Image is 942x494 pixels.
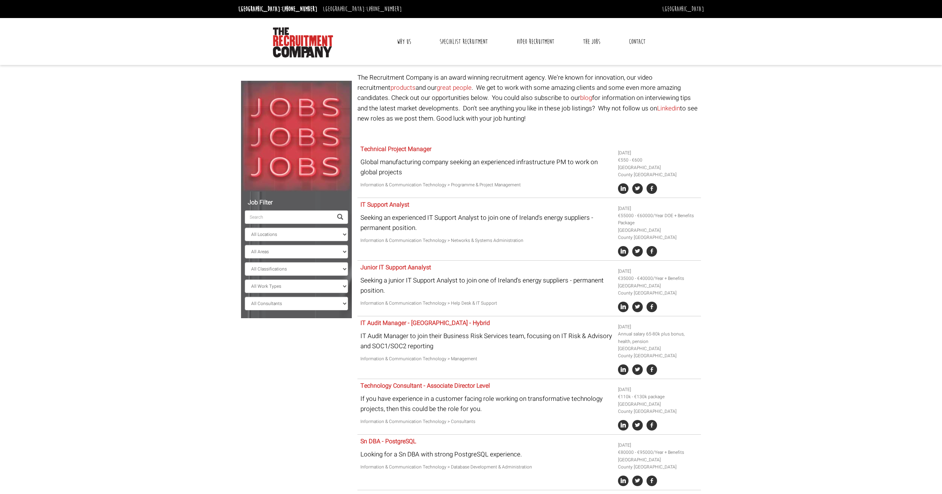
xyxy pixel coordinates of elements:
[618,401,698,415] li: [GEOGRAPHIC_DATA] County [GEOGRAPHIC_DATA]
[580,93,592,103] a: blog
[390,83,416,92] a: products
[618,456,698,471] li: [GEOGRAPHIC_DATA] County [GEOGRAPHIC_DATA]
[434,32,493,51] a: Specialist Recruitment
[360,263,431,272] a: Junior IT Support Aanalyst
[245,199,348,206] h5: Job Filter
[360,331,612,351] p: IT Audit Manager to join their Business Risk Services team, focusing on IT Risk & Advisory and SO...
[618,345,698,360] li: [GEOGRAPHIC_DATA] County [GEOGRAPHIC_DATA]
[282,5,317,13] a: [PHONE_NUMBER]
[511,32,560,51] a: Video Recruitment
[360,355,612,363] p: Information & Communication Technology > Management
[618,323,698,331] li: [DATE]
[577,32,606,51] a: The Jobs
[618,275,698,282] li: €35000 - €40000/Year + Benefits
[360,319,490,328] a: IT Audit Manager - [GEOGRAPHIC_DATA] - Hybrid
[360,381,490,390] a: Technology Consultant - Associate Director Level
[360,437,416,446] a: Sn DBA - PostgreSQL
[360,464,612,471] p: Information & Communication Technology > Database Development & Administration
[618,268,698,275] li: [DATE]
[618,386,698,393] li: [DATE]
[360,449,612,459] p: Looking for a Sn DBA with strong PostgreSQL experience.
[360,237,612,244] p: Information & Communication Technology > Networks & Systems Administration
[618,283,698,297] li: [GEOGRAPHIC_DATA] County [GEOGRAPHIC_DATA]
[618,449,698,456] li: €80000 - €95000/Year + Benefits
[618,393,698,400] li: €110k - €130k package
[618,150,698,157] li: [DATE]
[657,104,680,113] a: Linkedin
[366,5,402,13] a: [PHONE_NUMBER]
[360,418,612,425] p: Information & Communication Technology > Consultants
[321,3,404,15] li: [GEOGRAPHIC_DATA]:
[391,32,417,51] a: Why Us
[241,81,352,192] img: Jobs, Jobs, Jobs
[618,442,698,449] li: [DATE]
[662,5,704,13] a: [GEOGRAPHIC_DATA]
[618,227,698,241] li: [GEOGRAPHIC_DATA] County [GEOGRAPHIC_DATA]
[360,275,612,296] p: Seeking a junior IT Support Analyst to join one of Ireland's energy suppliers - permanent position.
[618,331,698,345] li: Annual salary 65-80k plus bonus, health, pension
[245,210,333,224] input: Search
[357,73,701,124] p: The Recruitment Company is an award winning recruitment agency. We're known for innovation, our v...
[437,83,472,92] a: great people
[273,27,333,57] img: The Recruitment Company
[237,3,319,15] li: [GEOGRAPHIC_DATA]:
[360,145,431,154] a: Technical Project Manager
[360,394,612,414] p: If you have experience in a customer facing role working on transformative technology projects, t...
[360,300,612,307] p: Information & Communication Technology > Help Desk & IT Support
[623,32,651,51] a: Contact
